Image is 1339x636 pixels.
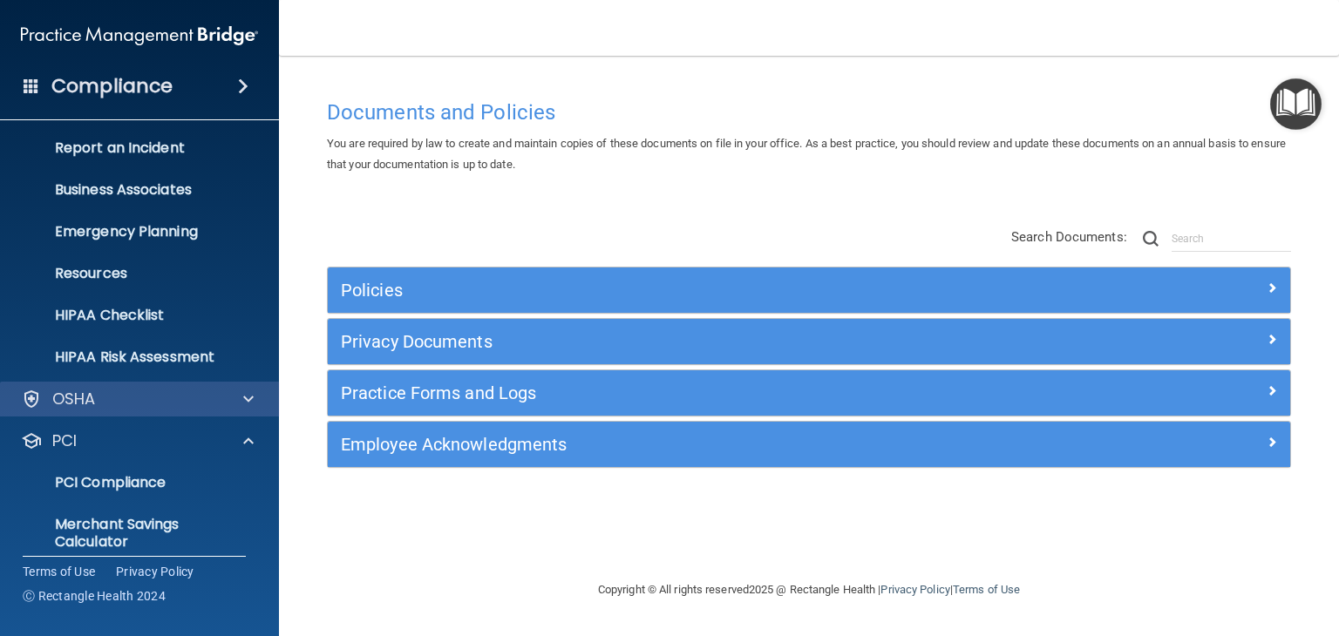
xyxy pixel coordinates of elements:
h5: Employee Acknowledgments [341,435,1037,454]
div: Copyright © All rights reserved 2025 @ Rectangle Health | | [491,562,1127,618]
img: PMB logo [21,18,258,53]
a: Privacy Policy [880,583,949,596]
input: Search [1172,226,1291,252]
p: HIPAA Risk Assessment [11,348,249,366]
p: OSHA [52,389,96,409]
h4: Compliance [51,74,173,98]
a: Terms of Use [23,563,95,580]
p: Business Associates [11,181,249,199]
img: ic-search.3b580494.png [1143,231,1159,247]
span: Search Documents: [1011,229,1127,245]
a: Privacy Policy [116,563,194,580]
p: Report an Incident [11,139,249,157]
button: Open Resource Center [1270,78,1322,130]
p: Resources [11,265,249,282]
p: HIPAA Checklist [11,307,249,324]
span: Ⓒ Rectangle Health 2024 [23,587,166,605]
h5: Privacy Documents [341,332,1037,351]
p: Merchant Savings Calculator [11,516,249,551]
a: Terms of Use [953,583,1020,596]
h5: Policies [341,281,1037,300]
p: PCI [52,430,77,451]
span: You are required by law to create and maintain copies of these documents on file in your office. ... [327,137,1286,171]
h4: Documents and Policies [327,101,1291,124]
h5: Practice Forms and Logs [341,383,1037,403]
p: Emergency Planning [11,223,249,240]
p: PCI Compliance [11,474,249,491]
